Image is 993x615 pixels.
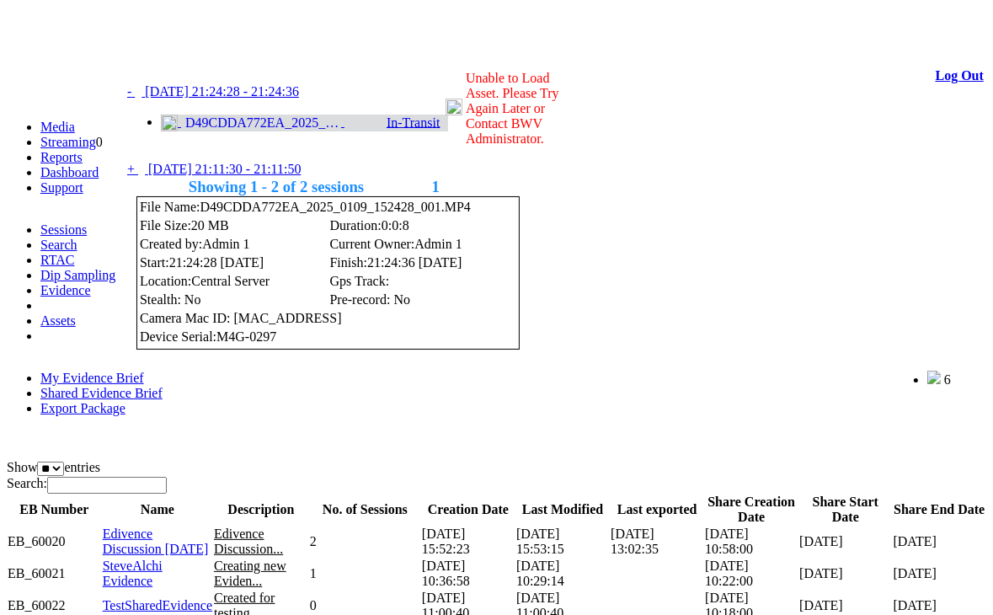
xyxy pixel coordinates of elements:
th: No. of Sessions: activate to sort column ascending [309,494,421,526]
a: Assets [40,313,76,328]
a: Shared Evidence Brief [40,386,163,400]
img: bell25.png [927,371,941,384]
a: Streaming [40,135,96,149]
td: EB_60020 [7,526,102,558]
a: RTAC [40,253,74,267]
a: Dashboard [40,165,99,179]
td: [DATE] 15:52:23 [421,526,515,558]
label: Show entries [7,460,100,474]
th: Description: activate to sort column ascending [213,494,309,526]
td: EB_60021 [7,558,102,590]
td: [DATE] [798,558,892,590]
td: 1 [309,558,421,590]
td: [DATE] 10:58:00 [704,526,798,558]
th: Name: activate to sort column ascending [102,494,213,526]
span: 6 [944,372,951,387]
a: Reports [40,150,83,164]
a: Dip Sampling [40,268,115,282]
th: Last Modified: activate to sort column ascending [515,494,610,526]
a: TestSharedEvidence [103,598,212,612]
th: Creation Date: activate to sort column ascending [421,494,515,526]
label: Search: [7,476,167,490]
th: EB Number: activate to sort column descending [7,494,102,526]
a: Log Out [936,68,984,83]
a: Support [40,180,83,195]
input: Search: [47,477,167,494]
td: [DATE] 15:53:15 [515,526,610,558]
td: [DATE] 10:29:14 [515,558,610,590]
th: Last exported: activate to sort column ascending [610,494,704,526]
a: Evidence [40,283,91,297]
span: 0 [96,135,103,149]
td: 2 [309,526,421,558]
th: Share Start Date [798,494,892,526]
td: [DATE] 10:22:00 [704,558,798,590]
a: My Evidence Brief [40,371,144,385]
th: Share End Date: activate to sort column ascending [893,494,986,526]
span: Creating new Eviden... [214,559,286,588]
span: Welcome, Nav Alchi design (Administrator) [700,372,894,384]
a: Export Package [40,401,125,415]
a: Edivence Discussion [DATE] [103,527,209,556]
a: Sessions [40,222,87,237]
span: Edivence Discussion... [214,527,283,556]
select: Showentries [37,462,64,476]
td: [DATE] 13:02:35 [610,526,704,558]
td: [DATE] 10:36:58 [421,558,515,590]
td: [DATE] [798,526,892,558]
th: Share Creation Date [704,494,798,526]
td: [DATE] [893,526,986,558]
a: SteveAlchi Evidence [103,559,163,588]
a: Search [40,238,77,252]
td: [DATE] [893,558,986,590]
a: Media [40,120,75,134]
